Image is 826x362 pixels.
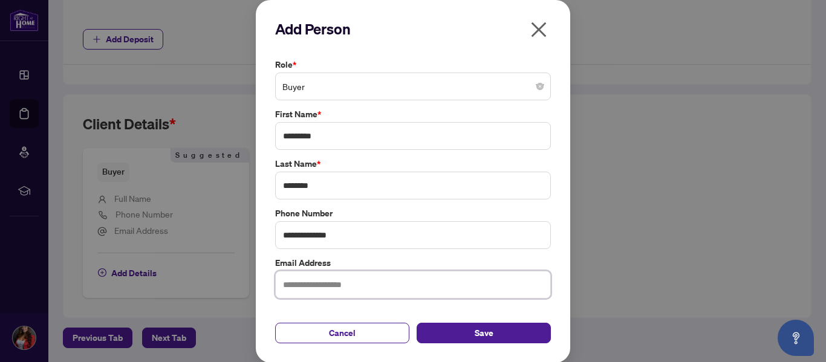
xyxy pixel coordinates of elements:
label: Role [275,58,551,71]
span: Buyer [282,75,544,98]
button: Cancel [275,323,409,343]
label: Email Address [275,256,551,270]
span: Cancel [329,323,356,343]
label: First Name [275,108,551,121]
span: Save [475,323,493,343]
label: Phone Number [275,207,551,220]
h2: Add Person [275,19,551,39]
button: Open asap [778,320,814,356]
button: Save [417,323,551,343]
label: Last Name [275,157,551,170]
span: close [529,20,548,39]
span: close-circle [536,83,544,90]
